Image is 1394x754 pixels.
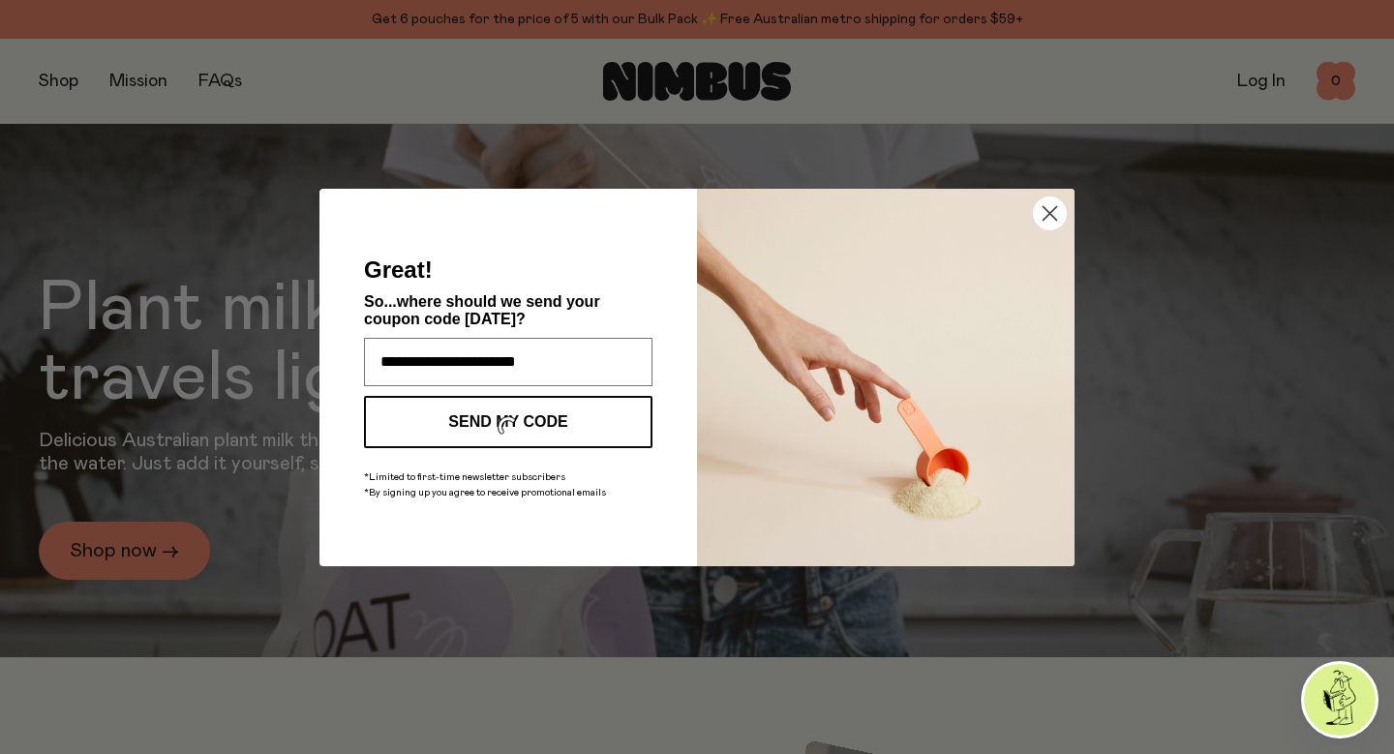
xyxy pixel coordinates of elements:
[364,472,565,482] span: *Limited to first-time newsletter subscribers
[364,338,652,386] input: Enter your email address
[364,256,433,283] span: Great!
[1304,664,1376,736] img: agent
[697,189,1075,566] img: c0d45117-8e62-4a02-9742-374a5db49d45.jpeg
[1033,196,1067,230] button: Close dialog
[364,488,606,498] span: *By signing up you agree to receive promotional emails
[364,396,652,448] button: SEND MY CODE
[364,293,600,327] span: So...where should we send your coupon code [DATE]?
